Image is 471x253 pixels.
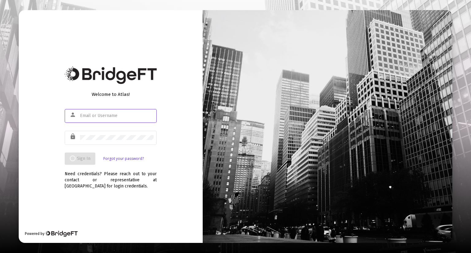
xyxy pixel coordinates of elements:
a: Forgot your password? [103,156,144,162]
mat-icon: lock [70,133,77,140]
span: Sign In [70,156,90,161]
img: Bridge Financial Technology Logo [65,66,157,84]
button: Sign In [65,153,95,165]
div: Powered by [25,231,77,237]
input: Email or Username [80,113,154,118]
div: Welcome to Atlas! [65,91,157,97]
div: Need credentials? Please reach out to your contact or representative at [GEOGRAPHIC_DATA] for log... [65,165,157,189]
mat-icon: person [70,111,77,119]
img: Bridge Financial Technology Logo [45,231,77,237]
